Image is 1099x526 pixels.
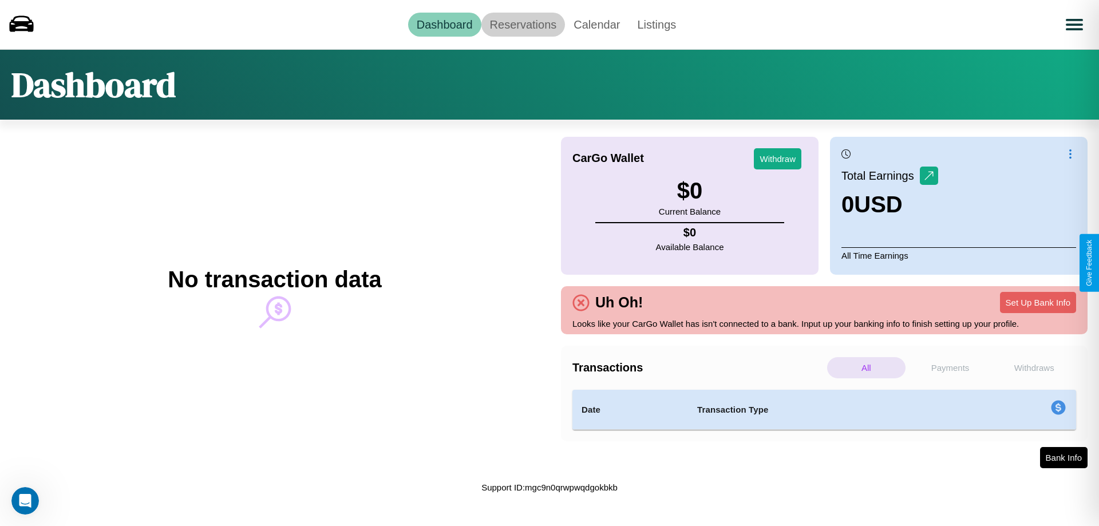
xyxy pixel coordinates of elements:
p: Available Balance [656,239,724,255]
p: Withdraws [995,357,1073,378]
p: Payments [911,357,990,378]
button: Withdraw [754,148,801,169]
p: Looks like your CarGo Wallet has isn't connected to a bank. Input up your banking info to finish ... [572,316,1076,331]
p: All Time Earnings [841,247,1076,263]
table: simple table [572,390,1076,430]
h4: Date [582,403,679,417]
p: Support ID: mgc9n0qrwpwqdgokbkb [481,480,618,495]
div: Give Feedback [1085,240,1093,286]
h4: $ 0 [656,226,724,239]
h4: CarGo Wallet [572,152,644,165]
h1: Dashboard [11,61,176,108]
button: Bank Info [1040,447,1088,468]
p: All [827,357,906,378]
a: Calendar [565,13,628,37]
a: Listings [628,13,685,37]
h2: No transaction data [168,267,381,292]
p: Current Balance [659,204,721,219]
iframe: Intercom live chat [11,487,39,515]
h4: Transactions [572,361,824,374]
button: Open menu [1058,9,1090,41]
h4: Uh Oh! [590,294,649,311]
a: Reservations [481,13,566,37]
a: Dashboard [408,13,481,37]
h3: $ 0 [659,178,721,204]
button: Set Up Bank Info [1000,292,1076,313]
h3: 0 USD [841,192,938,217]
p: Total Earnings [841,165,920,186]
h4: Transaction Type [697,403,957,417]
